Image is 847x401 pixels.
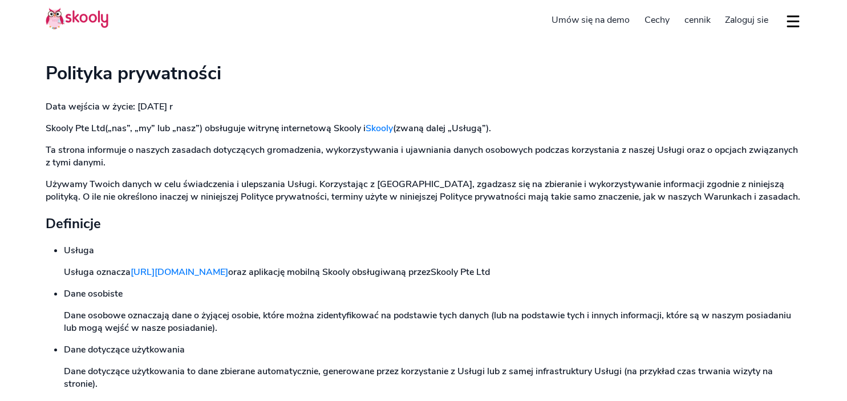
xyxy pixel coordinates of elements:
a: Skooly [366,122,393,135]
span: Skooly Pte Ltd [46,122,105,135]
p: Usługa oznacza oraz aplikację mobilną Skooly obsługiwaną przez [64,266,801,278]
span: cennik [684,14,711,26]
label: Usługa [64,244,801,257]
label: Dane osobiste [64,287,801,300]
span: Skooly Pte Ltd [431,266,490,278]
label: Dane dotyczące użytkowania [64,343,801,356]
img: Skooly [46,7,108,30]
a: Cechy [637,11,677,29]
p: Dane dotyczące użytkowania to dane zbierane automatycznie, generowane przez korzystanie z Usługi ... [64,365,801,390]
a: Umów się na demo [545,11,638,29]
button: dropdown menu [785,8,801,34]
p: Data wejścia w życie: [DATE] r [46,100,801,113]
span: Zaloguj sie [725,14,768,26]
p: Ta strona informuje o naszych zasadach dotyczących gromadzenia, wykorzystywania i ujawniania dany... [46,144,801,169]
a: Zaloguj sie [718,11,776,29]
a: [URL][DOMAIN_NAME] [131,266,228,278]
h2: Definicje [46,214,801,233]
h1: Polityka prywatności [46,61,801,86]
a: cennik [677,11,718,29]
p: Dane osobowe oznaczają dane o żyjącej osobie, które można zidentyfikować na podstawie tych danych... [64,309,801,334]
p: Używamy Twoich danych w celu świadczenia i ulepszania Usługi. Korzystając z [GEOGRAPHIC_DATA], zg... [46,178,801,203]
p: („nas”, „my” lub „nasz”) obsługuje witrynę internetową Skooly i (zwaną dalej „Usługą”). [46,122,801,135]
